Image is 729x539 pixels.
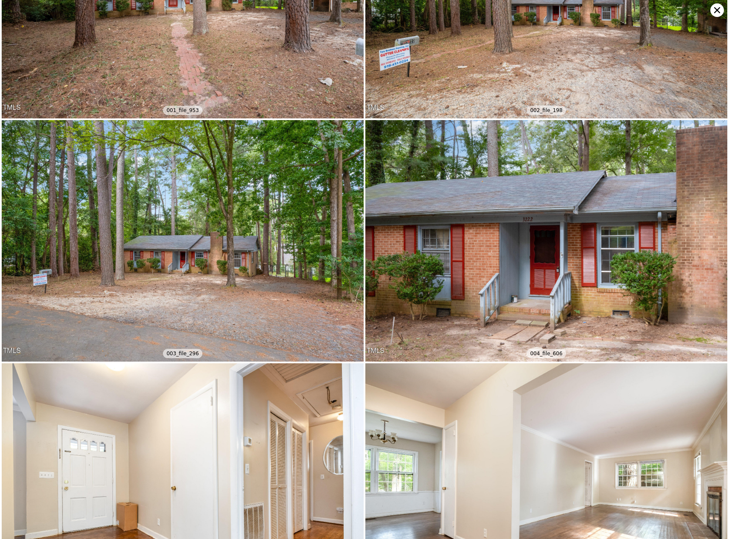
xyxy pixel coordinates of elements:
img: 004_file_606 [365,120,727,362]
img: 003_file_296 [2,120,364,362]
div: 001_file_953 [163,106,202,115]
div: 004_file_606 [527,349,566,358]
div: 002_file_198 [527,106,566,115]
div: 003_file_296 [163,349,202,358]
